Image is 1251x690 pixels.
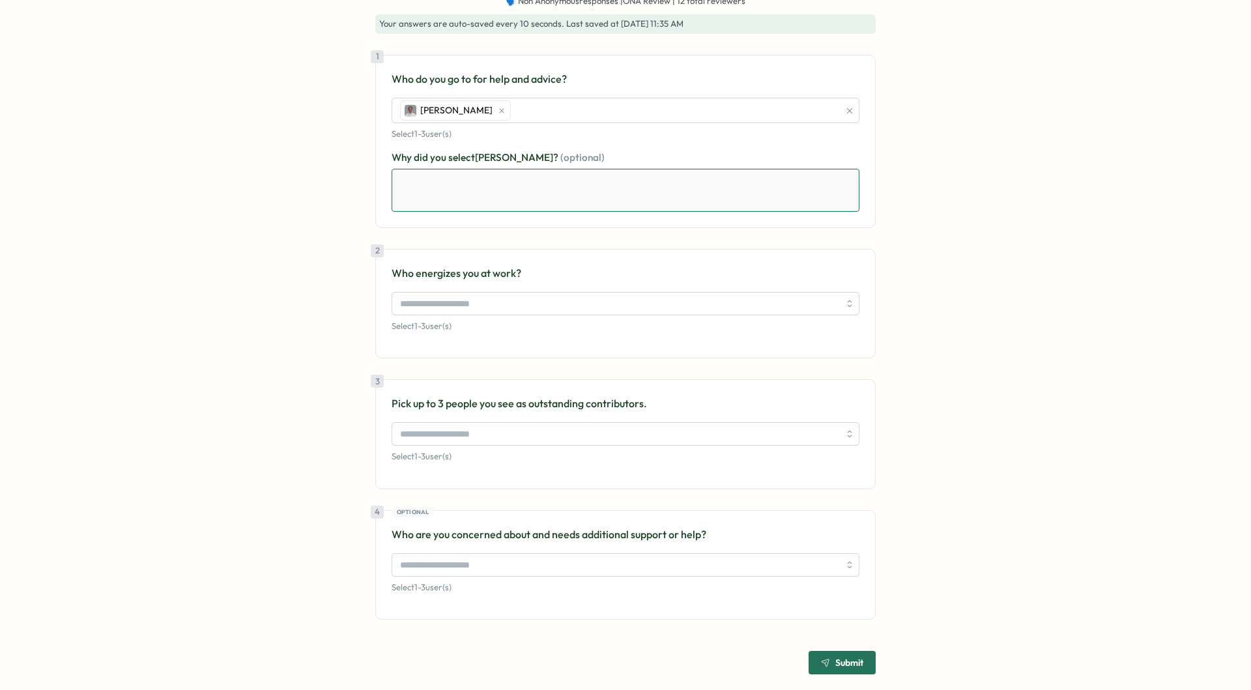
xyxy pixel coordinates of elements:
[835,658,863,667] span: Submit
[392,151,859,165] label: Why did you select [PERSON_NAME] ?
[371,375,384,388] div: 3
[397,508,429,517] span: Optional
[392,451,859,463] p: Select 1 - 3 user(s)
[379,18,562,29] span: Your answers are auto-saved every 10 seconds
[560,151,605,164] span: (optional)
[371,50,384,63] div: 1
[392,321,859,332] p: Select 1 - 3 user(s)
[420,104,493,118] span: [PERSON_NAME]
[371,244,384,257] div: 2
[392,128,859,140] p: Select 1 - 3 user(s)
[392,71,859,87] p: Who do you go to for help and advice?
[405,105,416,117] img: Amna Khattak
[392,265,859,281] p: Who energizes you at work?
[371,506,384,519] div: 4
[392,395,859,412] p: Pick up to 3 people you see as outstanding contributors.
[809,651,876,674] button: Submit
[392,526,859,543] p: Who are you concerned about and needs additional support or help?
[375,14,876,34] div: . Last saved at [DATE] 11:35 AM
[392,582,859,594] p: Select 1 - 3 user(s)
